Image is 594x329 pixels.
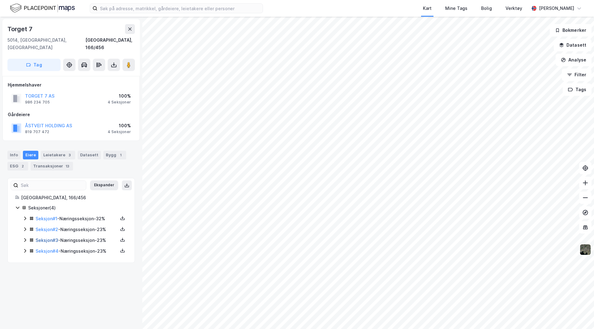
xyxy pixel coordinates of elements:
[554,39,592,51] button: Datasett
[36,248,58,254] a: Seksjon#4
[23,151,38,159] div: Eiere
[36,238,58,243] a: Seksjon#3
[19,163,26,169] div: 2
[539,5,574,12] div: [PERSON_NAME]
[481,5,492,12] div: Bolig
[21,194,127,201] div: [GEOGRAPHIC_DATA], 166/456
[506,5,522,12] div: Verktøy
[41,151,75,159] div: Leietakere
[25,129,49,134] div: 819 707 472
[563,83,592,96] button: Tags
[423,5,432,12] div: Kart
[445,5,467,12] div: Mine Tags
[67,152,73,158] div: 3
[8,111,135,118] div: Gårdeiere
[108,129,131,134] div: 4 Seksjoner
[563,299,594,329] div: Kontrollprogram for chat
[7,24,33,34] div: Torget 7
[103,151,126,159] div: Bygg
[7,36,85,51] div: 5014, [GEOGRAPHIC_DATA], [GEOGRAPHIC_DATA]
[7,162,28,171] div: ESG
[7,151,20,159] div: Info
[36,247,118,255] div: - Næringsseksjon - 23%
[550,24,592,36] button: Bokmerker
[31,162,73,171] div: Transaksjoner
[36,227,58,232] a: Seksjon#2
[36,216,57,221] a: Seksjon#1
[108,92,131,100] div: 100%
[78,151,101,159] div: Datasett
[556,54,592,66] button: Analyse
[64,163,71,169] div: 13
[10,3,75,14] img: logo.f888ab2527a4732fd821a326f86c7f29.svg
[85,36,135,51] div: [GEOGRAPHIC_DATA], 166/456
[118,152,124,158] div: 1
[18,181,86,190] input: Søk
[108,122,131,129] div: 100%
[28,204,127,212] div: Seksjoner ( 4 )
[97,4,263,13] input: Søk på adresse, matrikkel, gårdeiere, leietakere eller personer
[108,100,131,105] div: 4 Seksjoner
[563,299,594,329] iframe: Chat Widget
[579,244,591,255] img: 9k=
[8,81,135,89] div: Hjemmelshaver
[562,69,592,81] button: Filter
[25,100,50,105] div: 986 234 705
[90,180,118,190] button: Ekspander
[36,226,118,233] div: - Næringsseksjon - 23%
[36,215,118,222] div: - Næringsseksjon - 32%
[7,59,61,71] button: Tag
[36,237,118,244] div: - Næringsseksjon - 23%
